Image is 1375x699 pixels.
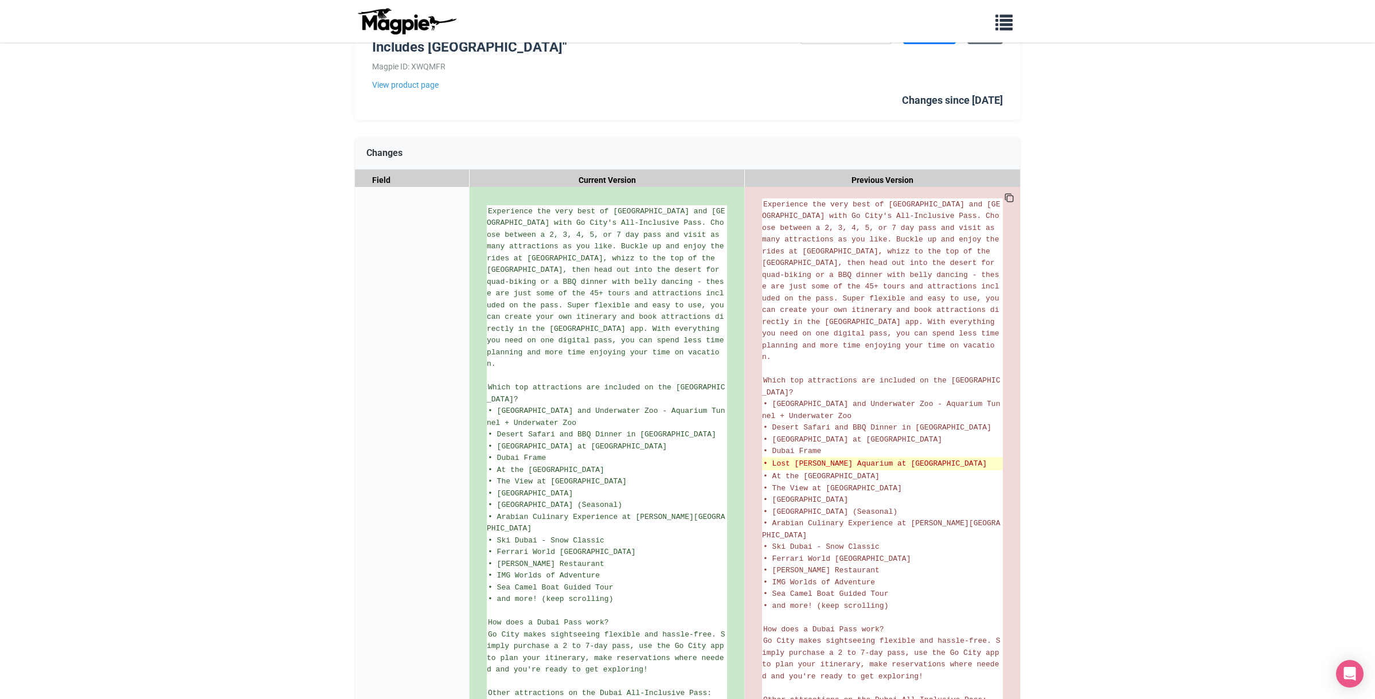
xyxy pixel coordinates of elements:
span: Go City makes sightseeing flexible and hassle-free. Simply purchase a 2 to 7-day pass, use the Go... [487,630,728,674]
span: • Ferrari World [GEOGRAPHIC_DATA] [763,554,911,563]
span: • [GEOGRAPHIC_DATA] at [GEOGRAPHIC_DATA] [763,435,942,444]
span: How does a Dubai Pass work? [763,625,884,634]
span: Which top attractions are included on the [GEOGRAPHIC_DATA]? [762,376,1000,397]
span: • Ski Dubai - Snow Classic [488,536,604,545]
span: Other attractions on the Dubai All-Inclusive Pass: [488,689,712,697]
span: • The View at [GEOGRAPHIC_DATA] [488,477,627,486]
div: Current Version [470,170,745,191]
span: • [PERSON_NAME] Restaurant [763,566,880,575]
div: Changes since [DATE] [902,92,1003,109]
div: Field [355,170,470,191]
span: • [GEOGRAPHIC_DATA] [488,489,573,498]
span: • Sea Camel Boat Guided Tour [488,583,613,592]
span: • Arabian Culinary Experience at [PERSON_NAME][GEOGRAPHIC_DATA] [762,519,1000,540]
span: • The View at [GEOGRAPHIC_DATA] [763,484,902,493]
span: • Desert Safari and BBQ Dinner in [GEOGRAPHIC_DATA] [488,430,716,439]
span: • Ski Dubai - Snow Classic [763,542,880,551]
span: • Sea Camel Boat Guided Tour [763,589,888,598]
span: • At the [GEOGRAPHIC_DATA] [488,466,604,474]
div: Open Intercom Messenger [1336,660,1364,688]
span: How does a Dubai Pass work? [488,618,609,627]
span: • IMG Worlds of Adventure [763,578,875,587]
span: • Desert Safari and BBQ Dinner in [GEOGRAPHIC_DATA] [763,423,991,432]
del: • Lost [PERSON_NAME] Aquarium at [GEOGRAPHIC_DATA] [763,458,1002,470]
span: • [GEOGRAPHIC_DATA] (Seasonal) [763,507,897,516]
span: • [GEOGRAPHIC_DATA] [763,495,848,504]
span: • [GEOGRAPHIC_DATA] and Underwater Zoo - Aquarium Tunnel + Underwater Zoo [762,400,1000,420]
span: • Dubai Frame [763,447,821,455]
span: Experience the very best of [GEOGRAPHIC_DATA] and [GEOGRAPHIC_DATA] with Go City's All-Inclusive ... [487,207,728,369]
a: View product page [372,79,775,91]
span: • Ferrari World [GEOGRAPHIC_DATA] [488,548,635,556]
span: • [GEOGRAPHIC_DATA] (Seasonal) [488,501,622,509]
span: • [PERSON_NAME] Restaurant [488,560,604,568]
span: • [GEOGRAPHIC_DATA] and Underwater Zoo - Aquarium Tunnel + Underwater Zoo [487,407,725,427]
span: • Dubai Frame [488,454,546,462]
span: • Arabian Culinary Experience at [PERSON_NAME][GEOGRAPHIC_DATA] [487,513,725,533]
span: Go City makes sightseeing flexible and hassle-free. Simply purchase a 2 to 7-day pass, use the Go... [762,636,1003,681]
span: Experience the very best of [GEOGRAPHIC_DATA] and [GEOGRAPHIC_DATA] with Go City's All-Inclusive ... [762,200,1003,362]
span: • and more! (keep scrolling) [488,595,613,603]
span: Which top attractions are included on the [GEOGRAPHIC_DATA]? [487,383,725,404]
span: • IMG Worlds of Adventure [488,571,600,580]
div: Magpie ID: XWQMFR [372,60,775,73]
span: • [GEOGRAPHIC_DATA] at [GEOGRAPHIC_DATA] [488,442,667,451]
img: logo-ab69f6fb50320c5b225c76a69d11143b.png [355,7,458,35]
div: Changes [355,137,1020,170]
span: • At the [GEOGRAPHIC_DATA] [763,472,880,481]
div: Previous Version [745,170,1020,191]
span: • and more! (keep scrolling) [763,602,888,610]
